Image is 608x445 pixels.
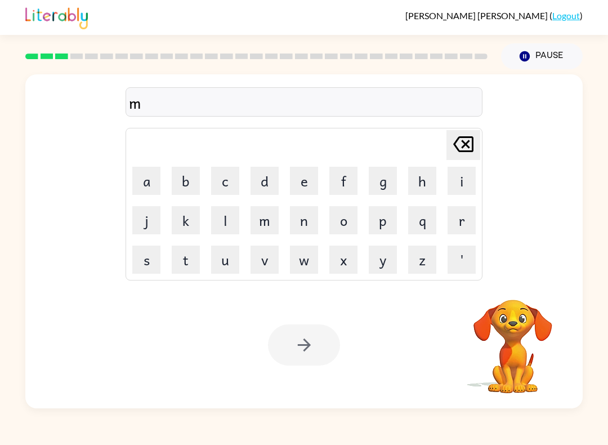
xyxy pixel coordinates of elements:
button: o [329,206,357,234]
button: e [290,167,318,195]
button: q [408,206,436,234]
button: a [132,167,160,195]
button: v [251,246,279,274]
button: p [369,206,397,234]
button: d [251,167,279,195]
button: t [172,246,200,274]
button: m [251,206,279,234]
button: s [132,246,160,274]
button: z [408,246,436,274]
div: m [129,91,479,114]
button: w [290,246,318,274]
span: [PERSON_NAME] [PERSON_NAME] [405,10,549,21]
button: c [211,167,239,195]
button: r [448,206,476,234]
button: j [132,206,160,234]
video: Your browser must support playing .mp4 files to use Literably. Please try using another browser. [457,282,569,395]
button: g [369,167,397,195]
button: Pause [501,43,583,69]
button: ' [448,246,476,274]
button: x [329,246,357,274]
button: f [329,167,357,195]
button: n [290,206,318,234]
button: k [172,206,200,234]
button: y [369,246,397,274]
img: Literably [25,5,88,29]
button: i [448,167,476,195]
button: h [408,167,436,195]
a: Logout [552,10,580,21]
button: b [172,167,200,195]
button: u [211,246,239,274]
div: ( ) [405,10,583,21]
button: l [211,206,239,234]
